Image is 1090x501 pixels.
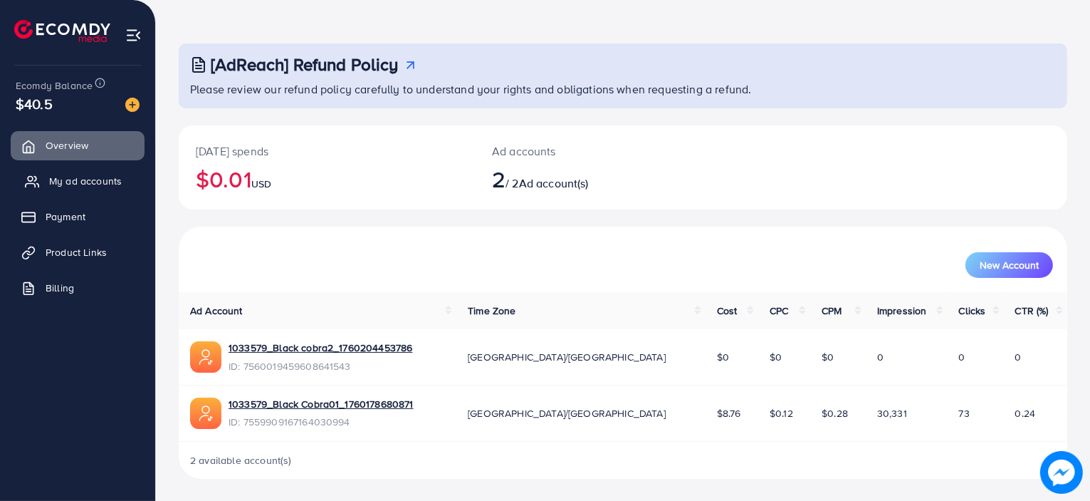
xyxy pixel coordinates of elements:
span: My ad accounts [49,174,122,188]
span: Ad account(s) [519,175,589,191]
span: 0.24 [1015,406,1036,420]
span: 30,331 [877,406,907,420]
span: [GEOGRAPHIC_DATA]/[GEOGRAPHIC_DATA] [468,406,666,420]
img: image [125,98,140,112]
span: Billing [46,281,74,295]
span: 0 [959,350,965,364]
button: New Account [965,252,1053,278]
span: Ad Account [190,304,243,318]
span: $0.12 [770,406,793,420]
p: Ad accounts [492,143,680,160]
img: ic-ads-acc.e4c84228.svg [190,398,221,429]
span: Payment [46,210,85,224]
span: Time Zone [468,304,515,318]
span: New Account [980,260,1039,270]
a: Product Links [11,238,145,267]
a: My ad accounts [11,167,145,195]
span: $0 [717,350,729,364]
p: Please review our refund policy carefully to understand your rights and obligations when requesti... [190,81,1059,98]
span: ID: 7560019459608641543 [229,359,412,373]
a: Overview [11,131,145,160]
span: [GEOGRAPHIC_DATA]/[GEOGRAPHIC_DATA] [468,350,666,364]
span: CTR (%) [1015,304,1049,318]
span: CPM [822,304,842,318]
h2: $0.01 [196,165,458,192]
span: Cost [717,304,738,318]
p: [DATE] spends [196,143,458,160]
span: $0.28 [822,406,848,420]
span: CPC [770,304,788,318]
span: Clicks [959,304,986,318]
img: menu [125,27,142,43]
span: $40.5 [16,93,53,114]
h3: [AdReach] Refund Policy [211,54,399,75]
span: Product Links [46,245,107,259]
span: Overview [46,138,88,153]
a: 1033579_Black cobra2_1760204453786 [229,341,412,355]
span: $0 [822,350,834,364]
span: Ecomdy Balance [16,78,93,93]
a: Payment [11,202,145,231]
img: logo [14,20,110,42]
span: USD [251,177,271,191]
span: $8.76 [717,406,741,420]
span: $0 [770,350,782,364]
span: 2 available account(s) [190,453,292,468]
span: Impression [877,304,927,318]
img: ic-ads-acc.e4c84228.svg [190,341,221,373]
span: 0 [1015,350,1022,364]
span: 0 [877,350,884,364]
span: 73 [959,406,970,420]
a: Billing [11,274,145,302]
a: 1033579_Black Cobra01_1760178680871 [229,397,414,411]
span: 2 [492,162,505,195]
h2: / 2 [492,165,680,192]
span: ID: 7559909167164030994 [229,415,414,429]
img: image [1041,452,1082,493]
